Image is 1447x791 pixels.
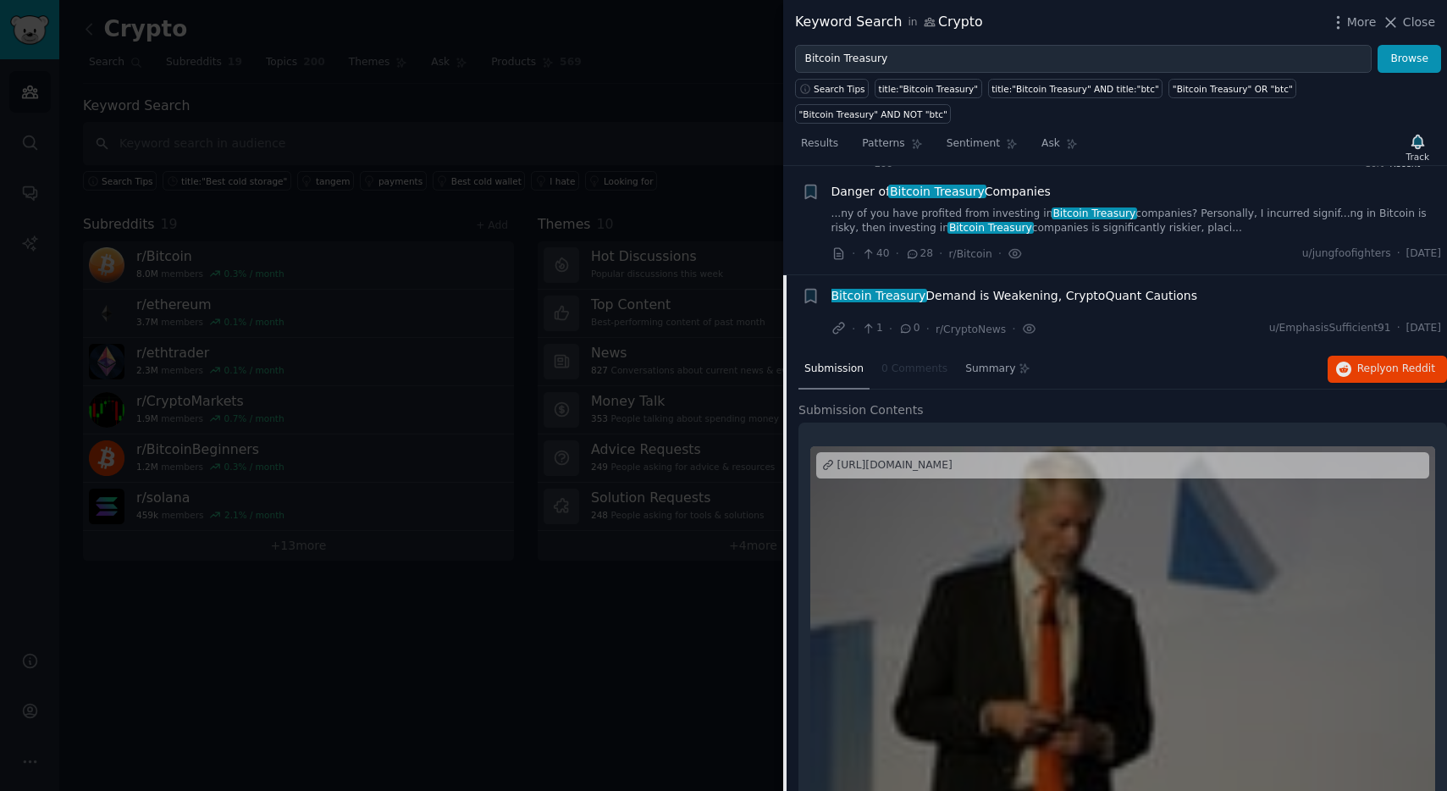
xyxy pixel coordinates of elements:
[898,321,920,336] span: 0
[941,130,1024,165] a: Sentiment
[795,12,983,33] div: Keyword Search Crypto
[1397,246,1400,262] span: ·
[856,130,928,165] a: Patterns
[991,83,1159,95] div: title:"Bitcoin Treasury" AND title:"btc"
[1406,246,1441,262] span: [DATE]
[804,362,864,377] span: Submission
[861,246,889,262] span: 40
[926,320,930,338] span: ·
[831,287,1198,305] span: Demand is Weakening, CryptoQuant Cautions
[939,245,942,263] span: ·
[830,289,927,302] span: Bitcoin Treasury
[947,222,1033,234] span: Bitcoin Treasury
[1378,45,1441,74] button: Browse
[831,183,1051,201] span: Danger of Companies
[1012,320,1015,338] span: ·
[814,83,865,95] span: Search Tips
[795,104,951,124] a: "Bitcoin Treasury" AND NOT "btc"
[1168,79,1296,98] a: "Bitcoin Treasury" OR "btc"
[1328,356,1447,383] button: Replyon Reddit
[1406,151,1429,163] div: Track
[831,183,1051,201] a: Danger ofBitcoin TreasuryCompanies
[852,320,855,338] span: ·
[795,79,869,98] button: Search Tips
[1357,362,1435,377] span: Reply
[879,83,979,95] div: title:"Bitcoin Treasury"
[831,207,1442,236] a: ...ny of you have profited from investing inBitcoin Treasurycompanies? Personally, I incurred sig...
[1382,14,1435,31] button: Close
[795,45,1372,74] input: Try a keyword related to your business
[1400,130,1435,165] button: Track
[965,362,1015,377] span: Summary
[862,136,904,152] span: Patterns
[1329,14,1377,31] button: More
[875,158,893,169] span: 100
[936,324,1006,335] span: r/CryptoNews
[905,246,933,262] span: 28
[831,287,1198,305] a: Bitcoin TreasuryDemand is Weakening, CryptoQuant Cautions
[1269,321,1391,336] span: u/EmphasisSufficient91
[1302,246,1391,262] span: u/jungfoofighters
[1041,136,1060,152] span: Ask
[1397,321,1400,336] span: ·
[795,130,844,165] a: Results
[799,108,947,120] div: "Bitcoin Treasury" AND NOT "btc"
[801,136,838,152] span: Results
[875,79,982,98] a: title:"Bitcoin Treasury"
[1403,14,1435,31] span: Close
[1386,362,1435,374] span: on Reddit
[947,136,1000,152] span: Sentiment
[998,245,1002,263] span: ·
[1347,14,1377,31] span: More
[896,245,899,263] span: ·
[888,185,986,198] span: Bitcoin Treasury
[988,79,1163,98] a: title:"Bitcoin Treasury" AND title:"btc"
[889,320,892,338] span: ·
[1036,130,1084,165] a: Ask
[1406,321,1441,336] span: [DATE]
[908,15,917,30] span: in
[861,321,882,336] span: 1
[1052,207,1137,219] span: Bitcoin Treasury
[798,401,924,419] span: Submission Contents
[949,248,992,260] span: r/Bitcoin
[1173,83,1293,95] div: "Bitcoin Treasury" OR "btc"
[852,245,855,263] span: ·
[837,458,953,473] div: [URL][DOMAIN_NAME]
